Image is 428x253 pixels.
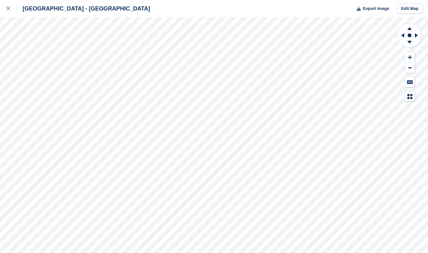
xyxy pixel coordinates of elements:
[405,63,415,73] button: Zoom Out
[405,52,415,63] button: Zoom In
[353,4,389,14] button: Export Image
[17,5,150,12] div: [GEOGRAPHIC_DATA] - [GEOGRAPHIC_DATA]
[363,5,389,12] span: Export Image
[397,4,423,14] a: Edit Map
[405,77,415,87] button: Keyboard Shortcuts
[405,91,415,102] button: Map Legend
